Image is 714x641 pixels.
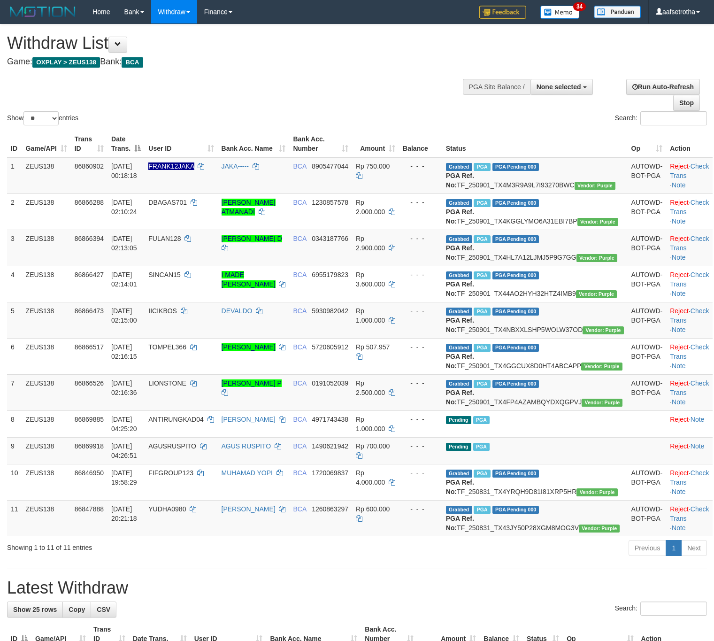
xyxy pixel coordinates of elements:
span: Copy 0191052039 to clipboard [312,379,348,387]
span: [DATE] 02:10:24 [111,199,137,216]
span: Copy [69,606,85,613]
span: 86866473 [75,307,104,315]
td: ZEUS138 [22,374,71,410]
td: ZEUS138 [22,157,71,194]
span: Marked by aafpengsreynich [474,163,490,171]
td: · · [666,193,713,230]
span: YUDHA0980 [148,505,186,513]
h1: Latest Withdraw [7,579,707,597]
a: Check Trans [670,162,709,179]
span: [DATE] 02:14:01 [111,271,137,288]
span: Rp 4.000.000 [356,469,385,486]
div: - - - [403,162,438,171]
span: BCA [293,343,306,351]
a: [PERSON_NAME] [222,343,276,351]
span: Marked by aafpengsreynich [474,380,490,388]
h1: Withdraw List [7,34,467,53]
a: Reject [670,199,689,206]
a: [PERSON_NAME] [222,416,276,423]
a: Reject [670,162,689,170]
b: PGA Ref. No: [446,479,474,495]
span: [DATE] 04:26:51 [111,442,137,459]
span: IICIKBOS [148,307,177,315]
a: MUHAMAD YOPI [222,469,273,477]
th: Bank Acc. Number: activate to sort column ascending [289,131,352,157]
th: Action [666,131,713,157]
span: Copy 1260863297 to clipboard [312,505,348,513]
span: BCA [293,235,306,242]
span: Marked by aafpengsreynich [474,308,490,316]
td: ZEUS138 [22,230,71,266]
div: - - - [403,468,438,478]
span: Marked by aafpengsreynich [474,199,490,207]
td: AUTOWD-BOT-PGA [628,374,667,410]
td: ZEUS138 [22,338,71,374]
span: [DATE] 20:21:18 [111,505,137,522]
div: - - - [403,234,438,243]
span: BCA [293,199,306,206]
td: TF_250831_TX43JY50P28XGM8MOG3V [442,500,628,536]
button: None selected [530,79,593,95]
th: User ID: activate to sort column ascending [145,131,217,157]
td: 3 [7,230,22,266]
span: Copy 4971743438 to clipboard [312,416,348,423]
a: Reject [670,307,689,315]
span: 34 [573,2,586,11]
span: Rp 2.000.000 [356,199,385,216]
a: Note [672,217,686,225]
td: 7 [7,374,22,410]
a: Note [672,398,686,406]
label: Search: [615,111,707,125]
span: Rp 700.000 [356,442,390,450]
a: Note [672,362,686,370]
span: Copy 0343187766 to clipboard [312,235,348,242]
span: Pending [446,416,471,424]
td: 2 [7,193,22,230]
span: Rp 600.000 [356,505,390,513]
div: - - - [403,441,438,451]
a: Previous [629,540,666,556]
span: PGA Pending [492,470,539,478]
a: Note [672,524,686,532]
td: 1 [7,157,22,194]
td: ZEUS138 [22,437,71,464]
td: AUTOWD-BOT-PGA [628,266,667,302]
a: [PERSON_NAME] ATMANADI [222,199,276,216]
td: 9 [7,437,22,464]
div: - - - [403,504,438,514]
span: Rp 1.000.000 [356,307,385,324]
td: TF_250831_TX4YRQH9D81I81XRP5HR [442,464,628,500]
a: Note [672,326,686,333]
b: PGA Ref. No: [446,389,474,406]
a: Note [691,442,705,450]
b: PGA Ref. No: [446,317,474,333]
span: Rp 3.600.000 [356,271,385,288]
a: [PERSON_NAME] [222,505,276,513]
select: Showentries [23,111,59,125]
td: AUTOWD-BOT-PGA [628,230,667,266]
span: Vendor URL: https://trx4.1velocity.biz [576,488,617,496]
a: [PERSON_NAME] P [222,379,282,387]
span: Vendor URL: https://trx4.1velocity.biz [583,326,623,334]
span: PGA Pending [492,163,539,171]
div: PGA Site Balance / [463,79,530,95]
a: JAKA----- [222,162,249,170]
span: Marked by aafpengsreynich [473,443,490,451]
span: Grabbed [446,235,472,243]
td: 5 [7,302,22,338]
span: [DATE] 02:15:00 [111,307,137,324]
a: Check Trans [670,271,709,288]
b: PGA Ref. No: [446,353,474,370]
img: Button%20Memo.svg [540,6,580,19]
span: [DATE] 02:16:15 [111,343,137,360]
td: ZEUS138 [22,266,71,302]
a: Note [672,254,686,261]
a: Note [672,488,686,495]
th: ID [7,131,22,157]
input: Search: [640,602,707,616]
td: ZEUS138 [22,500,71,536]
span: Vendor URL: https://trx4.1velocity.biz [577,218,618,226]
span: BCA [122,57,143,68]
span: [DATE] 02:16:36 [111,379,137,396]
span: Copy 5720605912 to clipboard [312,343,348,351]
